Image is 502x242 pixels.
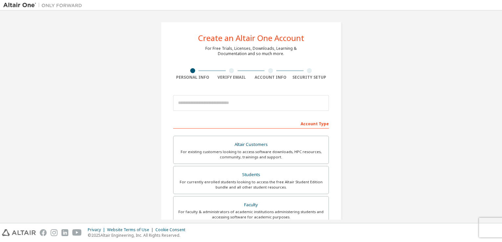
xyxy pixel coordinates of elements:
img: instagram.svg [51,229,57,236]
img: youtube.svg [72,229,82,236]
div: For faculty & administrators of academic institutions administering students and accessing softwa... [177,209,325,220]
img: altair_logo.svg [2,229,36,236]
div: Create an Altair One Account [198,34,304,42]
div: For Free Trials, Licenses, Downloads, Learning & Documentation and so much more. [205,46,297,56]
div: For existing customers looking to access software downloads, HPC resources, community, trainings ... [177,149,325,160]
img: Altair One [3,2,85,9]
img: linkedin.svg [61,229,68,236]
div: Privacy [88,227,107,232]
p: © 2025 Altair Engineering, Inc. All Rights Reserved. [88,232,189,238]
div: Security Setup [290,75,329,80]
img: facebook.svg [40,229,47,236]
div: For currently enrolled students looking to access the free Altair Student Edition bundle and all ... [177,179,325,190]
div: Personal Info [173,75,212,80]
div: Cookie Consent [155,227,189,232]
div: Students [177,170,325,179]
div: Altair Customers [177,140,325,149]
div: Account Type [173,118,329,129]
div: Account Info [251,75,290,80]
div: Verify Email [212,75,251,80]
div: Website Terms of Use [107,227,155,232]
div: Faculty [177,200,325,210]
